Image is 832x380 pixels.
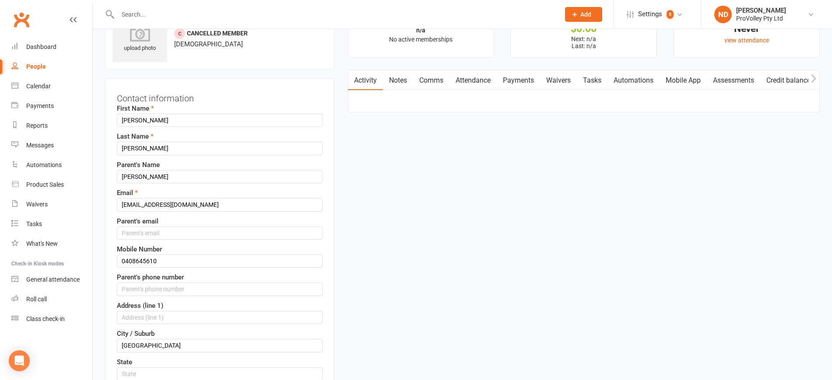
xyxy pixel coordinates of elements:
[117,311,323,324] input: Address (line 1)
[117,328,154,339] label: City / Suburb
[707,70,760,91] a: Assessments
[117,170,323,183] input: Parent's Name
[26,276,80,283] div: General attendance
[26,161,62,168] div: Automations
[117,339,323,352] input: City / Suburb
[117,272,184,282] label: Parent's phone number
[736,7,786,14] div: [PERSON_NAME]
[26,315,65,322] div: Class check-in
[638,4,662,24] span: Settings
[26,240,58,247] div: What's New
[117,131,154,142] label: Last Name
[9,350,30,371] div: Open Intercom Messenger
[26,63,46,70] div: People
[117,103,154,114] label: First Name
[497,70,540,91] a: Payments
[416,27,425,34] strong: n/a
[11,270,92,289] a: General attendance kiosk mode
[26,142,54,149] div: Messages
[11,9,32,31] a: Clubworx
[26,122,48,129] div: Reports
[187,30,248,37] span: Cancelled member
[577,70,607,91] a: Tasks
[117,216,158,227] label: Parent's email
[11,96,92,116] a: Payments
[11,195,92,214] a: Waivers
[714,6,732,23] div: ND
[117,244,162,254] label: Mobile Number
[449,70,497,91] a: Attendance
[11,289,92,309] a: Roll call
[117,227,323,240] input: Parent's email
[11,136,92,155] a: Messages
[26,102,54,109] div: Payments
[11,234,92,254] a: What's New
[389,36,453,43] span: No active memberships
[26,83,51,90] div: Calendar
[117,357,132,367] label: State
[11,214,92,234] a: Tasks
[115,8,554,21] input: Search...
[11,175,92,195] a: Product Sales
[11,37,92,57] a: Dashboard
[26,220,42,227] div: Tasks
[117,188,138,198] label: Email
[607,70,660,91] a: Automations
[26,296,47,303] div: Roll call
[117,282,323,296] input: Parent's phone number
[11,57,92,77] a: People
[519,35,648,49] p: Next: n/a Last: n/a
[660,70,707,91] a: Mobile App
[117,90,323,103] h3: Contact information
[667,10,674,19] span: 5
[117,254,323,268] input: Mobile Number
[117,114,323,127] input: First Name
[11,309,92,329] a: Class kiosk mode
[760,70,817,91] a: Credit balance
[174,40,243,48] span: [DEMOGRAPHIC_DATA]
[540,70,577,91] a: Waivers
[26,201,48,208] div: Waivers
[11,77,92,96] a: Calendar
[736,14,786,22] div: ProVolley Pty Ltd
[682,24,811,33] div: Never
[11,116,92,136] a: Reports
[117,142,323,155] input: Last Name
[117,160,160,170] label: Parent's Name
[413,70,449,91] a: Comms
[724,37,769,44] a: view attendance
[112,24,167,53] div: upload photo
[117,198,323,211] input: Email
[117,300,163,311] label: Address (line 1)
[26,43,56,50] div: Dashboard
[519,24,648,33] div: $0.00
[11,155,92,175] a: Automations
[565,7,602,22] button: Add
[348,70,383,91] a: Activity
[26,181,64,188] div: Product Sales
[580,11,591,18] span: Add
[383,70,413,91] a: Notes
